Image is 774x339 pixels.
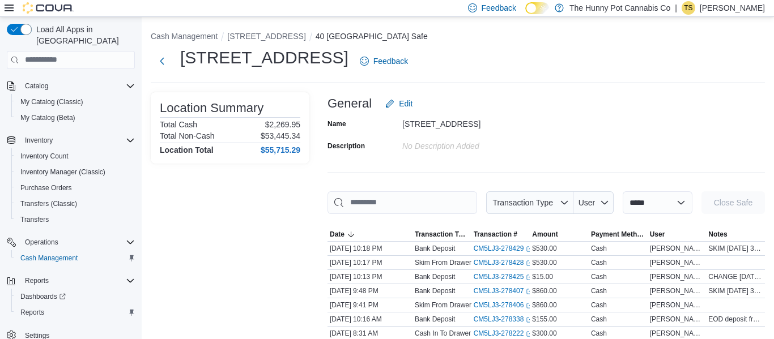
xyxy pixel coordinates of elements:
a: CM5LJ3-278425External link [474,272,533,281]
span: Close Safe [714,197,752,208]
button: Cash Management [151,32,218,41]
svg: External link [526,246,533,252]
span: Dashboards [16,290,135,303]
span: Inventory Count [16,149,135,163]
label: Name [328,119,346,128]
span: [PERSON_NAME] [650,244,704,253]
span: $860.00 [532,286,556,295]
div: Cash [591,315,607,324]
h3: General [328,97,372,110]
input: This is a search bar. As you type, the results lower in the page will automatically filter. [328,191,477,214]
button: User [648,228,707,241]
button: Date [328,228,412,241]
button: Catalog [2,78,139,94]
div: Cash [591,301,607,310]
span: Feedback [373,55,408,67]
svg: External link [526,302,533,309]
h6: Total Non-Cash [160,131,215,140]
p: Skim From Drawer (Drawer 1) [415,258,505,267]
button: Transfers (Classic) [11,196,139,212]
span: Catalog [25,81,48,91]
span: [PERSON_NAME] [650,329,704,338]
span: Inventory [20,134,135,147]
svg: External link [526,288,533,295]
button: Transaction Type [486,191,573,214]
button: Transaction Type [412,228,471,241]
span: [PERSON_NAME] [650,272,704,281]
div: [DATE] 9:41 PM [328,298,412,312]
a: CM5LJ3-278428External link [474,258,533,267]
span: SKIM [DATE] 3 x 100 2 x 50 23 x 20 [708,286,763,295]
button: Payment Methods [589,228,648,241]
span: TS [684,1,692,15]
svg: External link [526,274,533,281]
span: Inventory Manager (Classic) [20,168,105,177]
button: Cash Management [11,250,139,266]
span: $300.00 [532,329,556,338]
button: Inventory Manager (Classic) [11,164,139,180]
div: [STREET_ADDRESS] [402,115,554,128]
span: Reports [25,276,49,285]
span: Payment Methods [591,230,645,239]
button: Transaction # [471,228,530,241]
div: Cash [591,258,607,267]
button: Reports [2,273,139,289]
svg: External link [526,260,533,267]
button: Notes [706,228,765,241]
div: [DATE] 10:13 PM [328,270,412,284]
a: CM5LJ3-278222External link [474,329,533,338]
button: Inventory Count [11,148,139,164]
button: 40 [GEOGRAPHIC_DATA] Safe [316,32,428,41]
span: Transaction Type [492,198,553,207]
a: Purchase Orders [16,181,76,195]
span: Dashboards [20,292,66,301]
a: My Catalog (Beta) [16,111,80,125]
a: Feedback [355,50,412,72]
span: Catalog [20,79,135,93]
span: [PERSON_NAME] [650,301,704,310]
button: Amount [530,228,589,241]
div: Cash [591,286,607,295]
span: CHANGE [DATE] 3 x 5 [708,272,763,281]
span: Cash Management [20,254,78,263]
p: $2,269.95 [265,120,300,129]
span: My Catalog (Classic) [20,97,83,106]
button: Close Safe [701,191,765,214]
p: Cash In To Drawer (Drawer 3) [415,329,505,338]
span: Operations [25,238,58,247]
p: Bank Deposit [415,315,455,324]
button: Reports [11,304,139,320]
p: Bank Deposit [415,244,455,253]
p: The Hunny Pot Cannabis Co [569,1,670,15]
span: Dark Mode [525,14,526,15]
button: Inventory [20,134,57,147]
p: $53,445.34 [261,131,300,140]
a: Cash Management [16,251,82,265]
span: Cash Management [16,251,135,265]
button: Operations [2,234,139,250]
a: Transfers [16,213,53,226]
span: User [650,230,665,239]
svg: External link [526,331,533,337]
div: [DATE] 10:17 PM [328,256,412,269]
span: Transfers [16,213,135,226]
div: Cash [591,272,607,281]
a: CM5LJ3-278406External link [474,301,533,310]
p: Skim From Drawer (Drawer 3) [415,301,505,310]
a: Dashboards [16,290,70,303]
span: $530.00 [532,244,556,253]
img: Cova [23,2,74,14]
span: Reports [16,306,135,319]
span: My Catalog (Beta) [16,111,135,125]
span: My Catalog (Beta) [20,113,75,122]
span: Notes [708,230,727,239]
nav: An example of EuiBreadcrumbs [151,31,765,44]
span: Load All Apps in [GEOGRAPHIC_DATA] [32,24,135,46]
span: [PERSON_NAME] [650,315,704,324]
p: [PERSON_NAME] [700,1,765,15]
a: Dashboards [11,289,139,304]
span: Operations [20,235,135,249]
span: My Catalog (Classic) [16,95,135,109]
a: CM5LJ3-278407External link [474,286,533,295]
button: Edit [381,92,417,115]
